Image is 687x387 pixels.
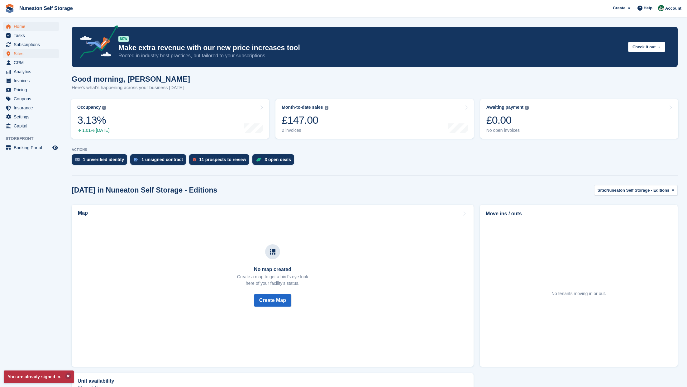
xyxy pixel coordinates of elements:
p: Make extra revenue with our new price increases tool [118,43,623,52]
span: Help [644,5,652,11]
a: Preview store [51,144,59,151]
a: menu [3,143,59,152]
span: Pricing [14,85,51,94]
a: menu [3,112,59,121]
img: icon-info-grey-7440780725fd019a000dd9b08b2336e03edf1995a4989e88bcd33f0948082b44.svg [325,106,328,110]
span: Home [14,22,51,31]
a: Occupancy 3.13% 1.01% [DATE] [71,99,269,139]
a: menu [3,103,59,112]
span: Booking Portal [14,143,51,152]
span: CRM [14,58,51,67]
div: 1 unverified identity [83,157,124,162]
div: Awaiting payment [486,105,524,110]
a: 1 unverified identity [72,154,130,168]
h2: Unit availability [78,378,114,384]
img: Amanda [658,5,664,11]
div: 2 invoices [282,128,328,133]
button: Check it out → [628,42,665,52]
a: menu [3,76,59,85]
a: 1 unsigned contract [130,154,189,168]
h2: Map [78,210,88,216]
div: 1 unsigned contract [141,157,183,162]
span: Site: [598,187,606,193]
span: Capital [14,122,51,130]
a: Awaiting payment £0.00 No open invoices [480,99,678,139]
a: menu [3,22,59,31]
div: 3.13% [77,114,110,127]
h3: No map created [237,267,308,272]
a: 11 prospects to review [189,154,252,168]
h1: Good morning, [PERSON_NAME] [72,75,190,83]
a: menu [3,49,59,58]
div: £147.00 [282,114,328,127]
span: Invoices [14,76,51,85]
a: menu [3,31,59,40]
h2: Move ins / outs [486,210,672,217]
img: icon-info-grey-7440780725fd019a000dd9b08b2336e03edf1995a4989e88bcd33f0948082b44.svg [525,106,529,110]
a: Nuneaton Self Storage [17,3,75,13]
a: Map No map created Create a map to get a bird's eye lookhere of your facility's status. Create Map [72,205,474,367]
span: Nuneaton Self Storage - Editions [606,187,669,193]
span: Coupons [14,94,51,103]
span: Insurance [14,103,51,112]
div: Occupancy [77,105,101,110]
span: Account [665,5,681,12]
button: Create Map [254,294,291,307]
button: Site: Nuneaton Self Storage - Editions [594,185,678,195]
a: menu [3,85,59,94]
a: menu [3,67,59,76]
div: £0.00 [486,114,529,127]
a: 3 open deals [252,154,297,168]
a: Month-to-date sales £147.00 2 invoices [275,99,474,139]
span: Analytics [14,67,51,76]
a: menu [3,94,59,103]
p: ACTIONS [72,148,678,152]
a: menu [3,122,59,130]
h2: [DATE] in Nuneaton Self Storage - Editions [72,186,217,194]
img: deal-1b604bf984904fb50ccaf53a9ad4b4a5d6e5aea283cecdc64d6e3604feb123c2.svg [256,157,261,162]
a: menu [3,40,59,49]
div: 3 open deals [265,157,291,162]
span: Tasks [14,31,51,40]
div: Month-to-date sales [282,105,323,110]
img: icon-info-grey-7440780725fd019a000dd9b08b2336e03edf1995a4989e88bcd33f0948082b44.svg [102,106,106,110]
img: stora-icon-8386f47178a22dfd0bd8f6a31ec36ba5ce8667c1dd55bd0f319d3a0aa187defe.svg [5,4,14,13]
span: Settings [14,112,51,121]
span: Create [613,5,625,11]
div: 11 prospects to review [199,157,246,162]
img: price-adjustments-announcement-icon-8257ccfd72463d97f412b2fc003d46551f7dbcb40ab6d574587a9cd5c0d94... [74,25,118,61]
p: Here's what's happening across your business [DATE] [72,84,190,91]
a: menu [3,58,59,67]
span: Sites [14,49,51,58]
p: You are already signed in. [4,370,74,383]
img: map-icn-33ee37083ee616e46c38cad1a60f524a97daa1e2b2c8c0bc3eb3415660979fc1.svg [270,249,275,255]
p: Create a map to get a bird's eye look here of your facility's status. [237,274,308,287]
div: NEW [118,36,129,42]
img: contract_signature_icon-13c848040528278c33f63329250d36e43548de30e8caae1d1a13099fd9432cc5.svg [134,158,138,161]
span: Storefront [6,136,62,142]
div: 1.01% [DATE] [77,128,110,133]
div: No open invoices [486,128,529,133]
div: No tenants moving in or out. [551,290,606,297]
span: Subscriptions [14,40,51,49]
img: verify_identity-adf6edd0f0f0b5bbfe63781bf79b02c33cf7c696d77639b501bdc392416b5a36.svg [75,158,80,161]
img: prospect-51fa495bee0391a8d652442698ab0144808aea92771e9ea1ae160a38d050c398.svg [193,158,196,161]
p: Rooted in industry best practices, but tailored to your subscriptions. [118,52,623,59]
